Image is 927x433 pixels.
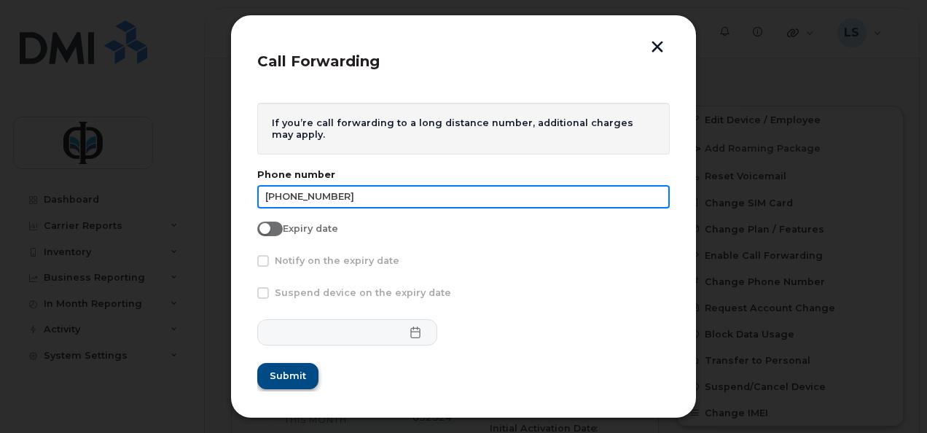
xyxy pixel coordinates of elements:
span: Call Forwarding [257,52,380,70]
div: If you’re call forwarding to a long distance number, additional charges may apply. [257,103,670,155]
label: Phone number [257,169,670,180]
button: Submit [257,363,318,389]
span: Expiry date [283,223,338,234]
input: Expiry date [257,222,269,233]
input: e.g. 825-555-1234 [257,185,670,208]
span: Submit [270,369,306,383]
